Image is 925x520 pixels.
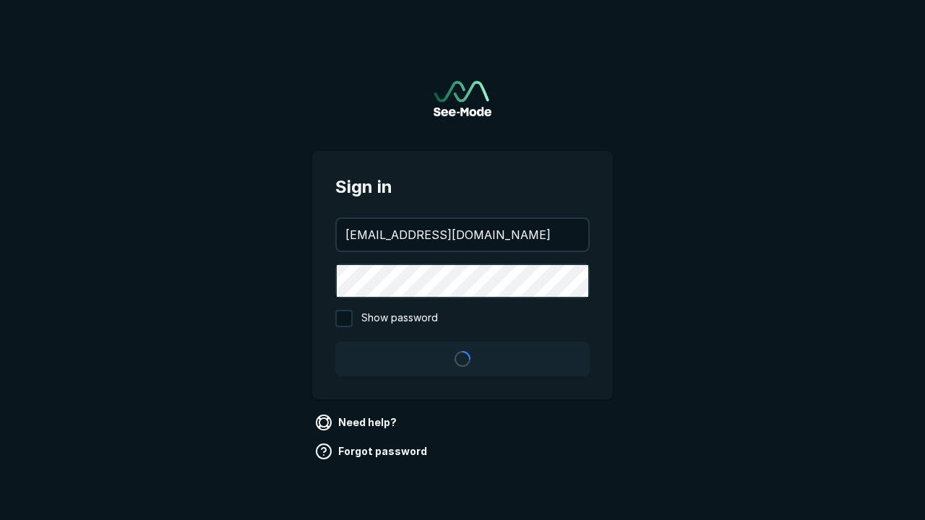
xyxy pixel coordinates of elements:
a: Need help? [312,411,403,434]
input: your@email.com [337,219,588,251]
a: Go to sign in [434,81,491,116]
span: Show password [361,310,438,327]
img: See-Mode Logo [434,81,491,116]
span: Sign in [335,174,590,200]
a: Forgot password [312,440,433,463]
